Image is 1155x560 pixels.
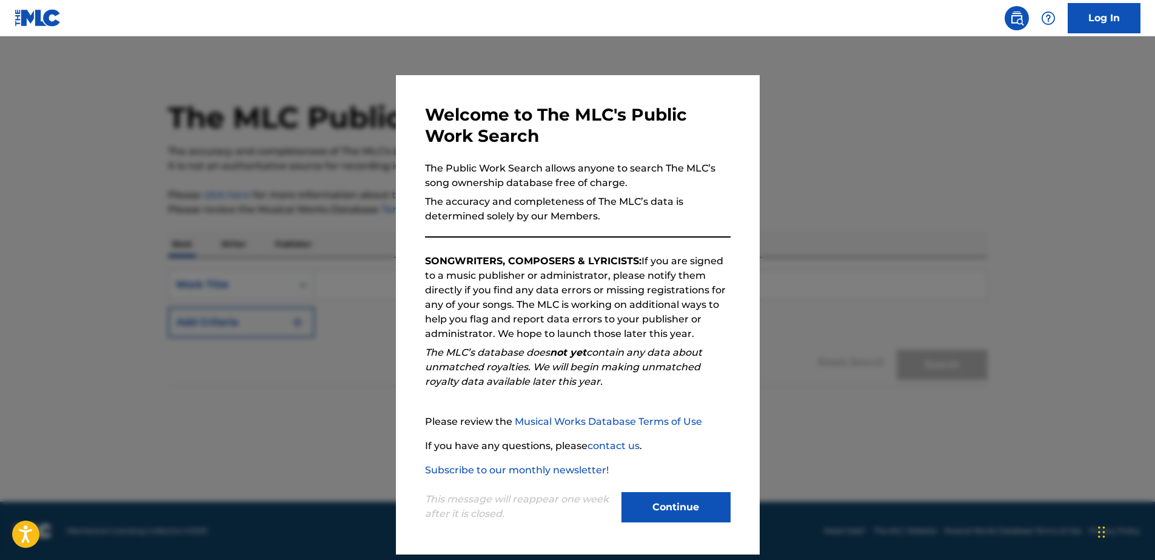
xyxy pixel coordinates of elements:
[15,9,61,27] img: MLC Logo
[425,195,731,224] p: The accuracy and completeness of The MLC’s data is determined solely by our Members.
[588,440,640,452] a: contact us
[425,255,641,267] strong: SONGWRITERS, COMPOSERS & LYRICISTS:
[425,254,731,341] p: If you are signed to a music publisher or administrator, please notify them directly if you find ...
[621,492,731,522] button: Continue
[425,439,731,453] p: If you have any questions, please .
[1068,3,1140,33] a: Log In
[425,415,731,429] p: Please review the
[1098,514,1105,550] div: Drag
[425,161,731,190] p: The Public Work Search allows anyone to search The MLC’s song ownership database free of charge.
[1041,11,1056,25] img: help
[425,492,614,521] p: This message will reappear one week after it is closed.
[425,464,609,476] a: Subscribe to our monthly newsletter!
[515,416,702,427] a: Musical Works Database Terms of Use
[425,104,731,147] h3: Welcome to The MLC's Public Work Search
[550,347,586,358] strong: not yet
[1005,6,1029,30] a: Public Search
[1094,502,1155,560] iframe: Chat Widget
[425,347,702,387] em: The MLC’s database does contain any data about unmatched royalties. We will begin making unmatche...
[1036,6,1060,30] div: Help
[1009,11,1024,25] img: search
